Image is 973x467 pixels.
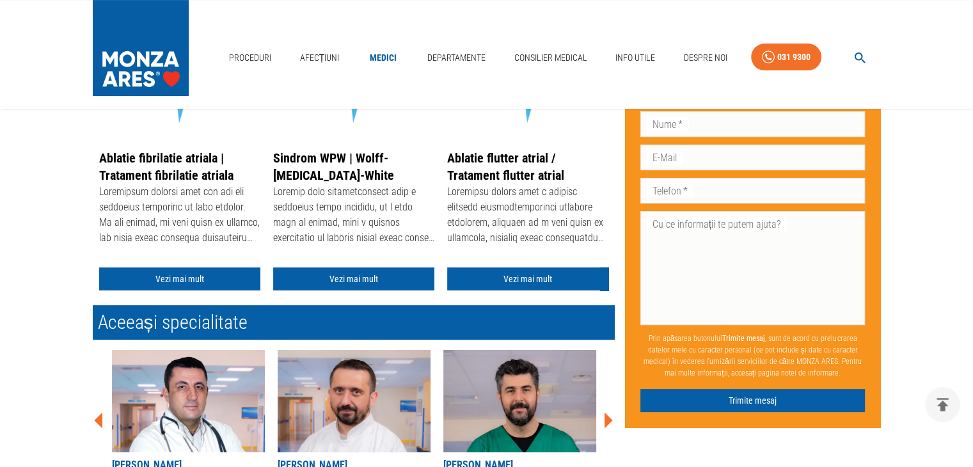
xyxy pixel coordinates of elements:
[447,150,564,183] a: Ablatie flutter atrial / Tratament flutter atrial
[273,267,434,291] a: Vezi mai mult
[640,328,866,384] p: Prin apăsarea butonului , sunt de acord cu prelucrarea datelor mele cu caracter personal (ce pot ...
[777,49,811,65] div: 031 9300
[99,150,233,183] a: Ablatie fibrilatie atriala | Tratament fibrilatie atriala
[447,267,608,291] a: Vezi mai mult
[722,334,765,343] b: Trimite mesaj
[99,184,260,248] div: Loremipsum dolorsi amet con adi eli seddoeius temporinc ut labo etdolor. Ma ali enimad, mi veni q...
[610,45,660,71] a: Info Utile
[224,45,276,71] a: Proceduri
[99,267,260,291] a: Vezi mai mult
[422,45,491,71] a: Departamente
[679,45,732,71] a: Despre Noi
[273,150,394,183] a: Sindrom WPW | Wolff-[MEDICAL_DATA]-White
[925,387,960,422] button: delete
[447,184,608,248] div: Loremipsu dolors amet c adipisc elitsedd eiusmodtemporinci utlabore etdolorem, aliquaen ad m veni...
[112,350,265,452] img: Dr. Marius Andronache
[751,44,821,71] a: 031 9300
[640,389,866,413] button: Trimite mesaj
[295,45,345,71] a: Afecțiuni
[509,45,592,71] a: Consilier Medical
[93,305,615,340] h2: Aceeași specialitate
[363,45,404,71] a: Medici
[273,184,434,248] div: Loremip dolo sitametconsect adip e seddoeius tempo incididu, ut l etdo magn al enimad, mini v qui...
